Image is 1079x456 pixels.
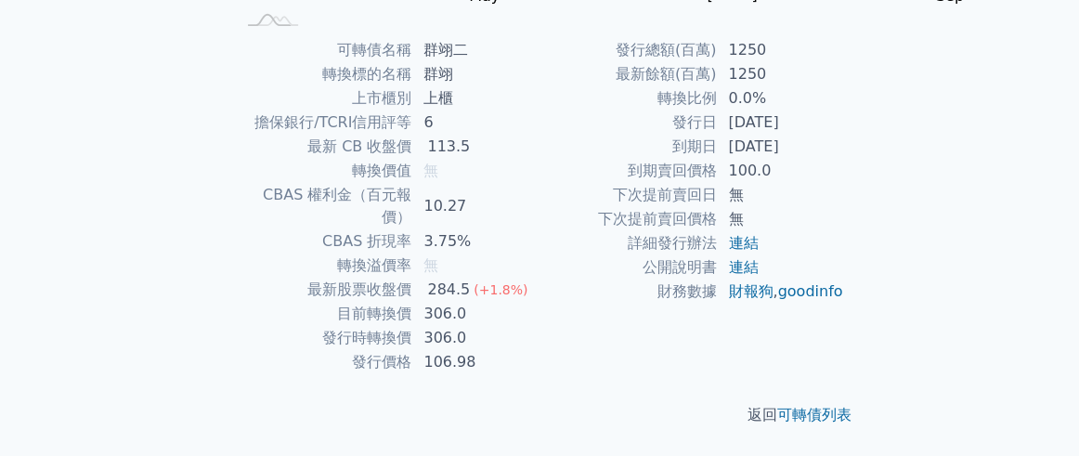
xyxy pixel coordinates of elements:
td: 發行時轉換價 [235,326,412,350]
a: 可轉債列表 [777,406,851,423]
td: 轉換溢價率 [235,254,412,278]
td: 10.27 [412,183,539,229]
td: 財務數據 [539,280,717,304]
td: CBAS 權利金（百元報價） [235,183,412,229]
td: 3.75% [412,229,539,254]
td: , [717,280,844,304]
td: 100.0 [717,159,844,183]
td: 公開說明書 [539,255,717,280]
td: CBAS 折現率 [235,229,412,254]
td: [DATE] [717,135,844,159]
td: 上市櫃別 [235,86,412,111]
td: 無 [717,183,844,207]
td: 306.0 [412,326,539,350]
td: 最新餘額(百萬) [539,62,717,86]
td: 上櫃 [412,86,539,111]
td: [DATE] [717,111,844,135]
td: 群翊二 [412,38,539,62]
td: 發行價格 [235,350,412,374]
td: 下次提前賣回價格 [539,207,717,231]
td: 轉換標的名稱 [235,62,412,86]
a: 連結 [728,234,758,252]
a: 財報狗 [728,282,773,300]
td: 轉換比例 [539,86,717,111]
td: 下次提前賣回日 [539,183,717,207]
td: 擔保銀行/TCRI信用評等 [235,111,412,135]
a: 連結 [728,258,758,276]
td: 可轉債名稱 [235,38,412,62]
td: 發行總額(百萬) [539,38,717,62]
div: 113.5 [423,136,474,158]
td: 1250 [717,62,844,86]
td: 到期日 [539,135,717,159]
div: 284.5 [423,279,474,301]
td: 6 [412,111,539,135]
td: 無 [717,207,844,231]
td: 群翊 [412,62,539,86]
a: goodinfo [777,282,842,300]
td: 0.0% [717,86,844,111]
span: 無 [423,162,438,179]
td: 1250 [717,38,844,62]
td: 到期賣回價格 [539,159,717,183]
td: 詳細發行辦法 [539,231,717,255]
p: 返回 [213,404,866,426]
td: 最新 CB 收盤價 [235,135,412,159]
td: 轉換價值 [235,159,412,183]
td: 306.0 [412,302,539,326]
span: 無 [423,256,438,274]
td: 發行日 [539,111,717,135]
td: 106.98 [412,350,539,374]
td: 目前轉換價 [235,302,412,326]
span: (+1.8%) [474,282,527,297]
td: 最新股票收盤價 [235,278,412,302]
